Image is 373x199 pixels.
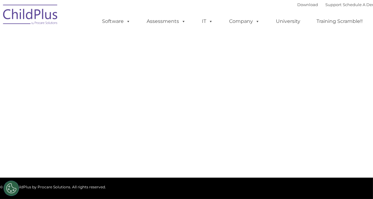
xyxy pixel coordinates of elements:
[310,15,369,27] a: Training Scramble!!
[96,15,137,27] a: Software
[141,15,192,27] a: Assessments
[223,15,266,27] a: Company
[297,2,318,7] a: Download
[196,15,219,27] a: IT
[270,15,306,27] a: University
[4,181,19,196] button: Cookies Settings
[325,2,342,7] a: Support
